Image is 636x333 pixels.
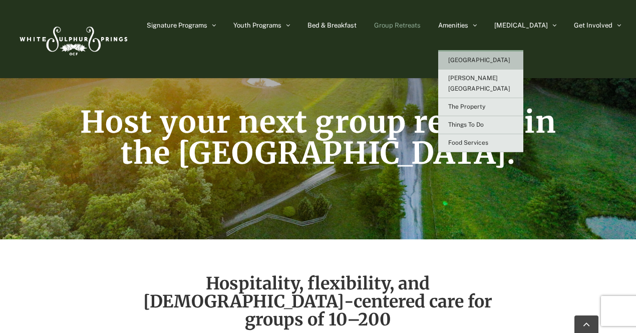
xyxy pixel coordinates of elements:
span: Signature Programs [147,22,207,29]
span: Amenities [438,22,468,29]
span: Get Involved [574,22,612,29]
span: [MEDICAL_DATA] [494,22,548,29]
a: [PERSON_NAME][GEOGRAPHIC_DATA] [438,70,523,98]
span: Bed & Breakfast [307,22,357,29]
span: Things To Do [448,121,484,128]
span: The Property [448,103,485,110]
span: [GEOGRAPHIC_DATA] [448,57,510,64]
a: [GEOGRAPHIC_DATA] [438,52,523,70]
span: Food Services [448,139,488,146]
span: Youth Programs [233,22,281,29]
img: White Sulphur Springs Logo [15,16,130,63]
span: Host your next group retreat in the [GEOGRAPHIC_DATA]. [80,103,556,172]
a: Things To Do [438,116,523,134]
a: The Property [438,98,523,116]
a: Food Services [438,134,523,152]
span: [PERSON_NAME][GEOGRAPHIC_DATA] [448,75,510,92]
h2: Hospitality, flexibility, and [DEMOGRAPHIC_DATA]-centered care for groups of 10–200 [141,274,495,328]
span: Group Retreats [374,22,421,29]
